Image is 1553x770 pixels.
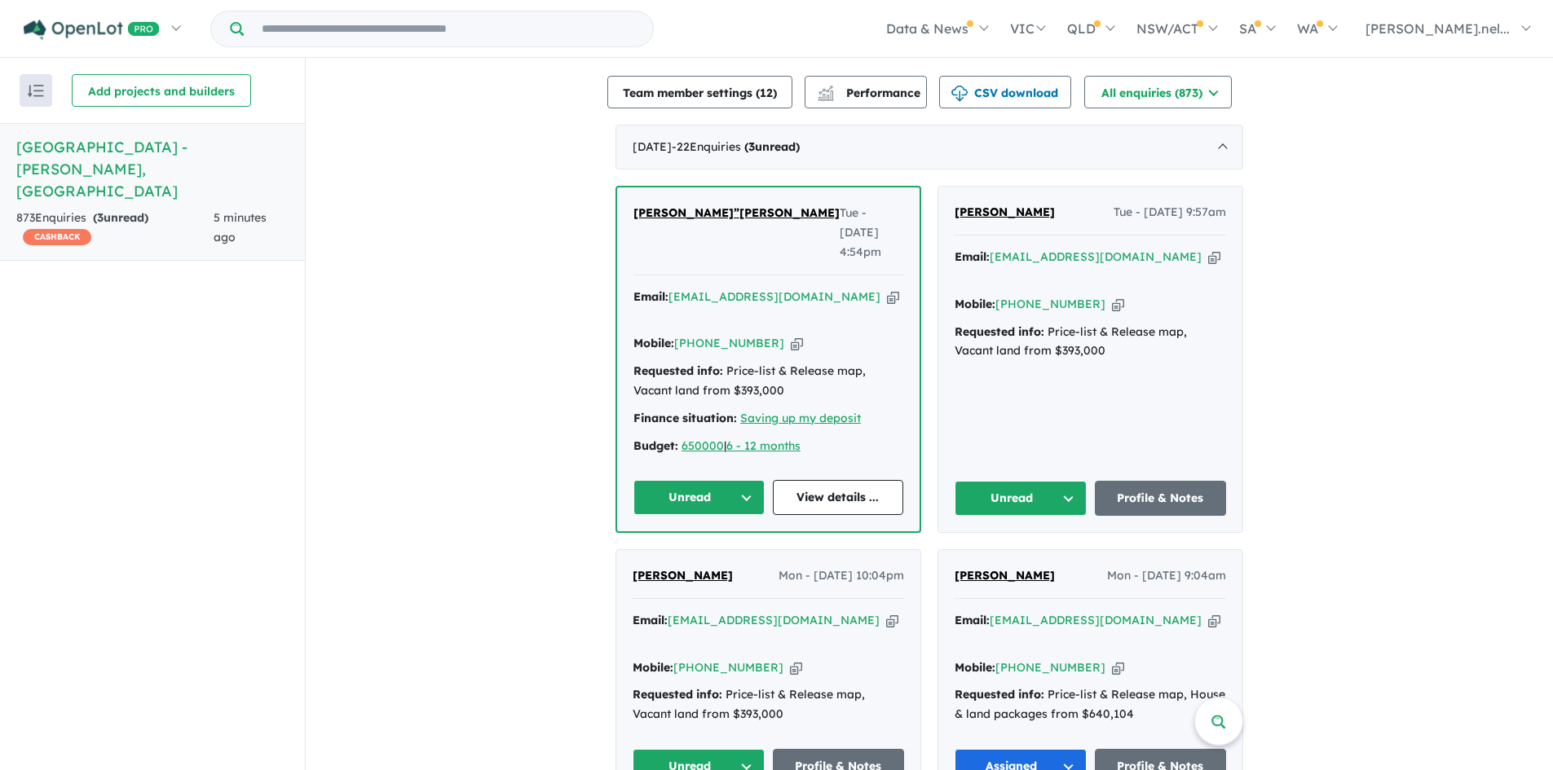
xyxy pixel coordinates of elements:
[805,76,927,108] button: Performance
[995,660,1105,675] a: [PHONE_NUMBER]
[633,437,903,456] div: |
[1365,20,1510,37] span: [PERSON_NAME].nel...
[633,685,904,724] div: Price-list & Release map, Vacant land from $393,000
[939,76,1071,108] button: CSV download
[955,685,1226,724] div: Price-list & Release map, House & land packages from $640,104
[1112,659,1124,676] button: Copy
[28,85,44,97] img: sort.svg
[633,480,765,515] button: Unread
[887,288,899,306] button: Copy
[633,568,733,583] span: [PERSON_NAME]
[744,139,800,154] strong: ( unread)
[955,205,1055,219] span: [PERSON_NAME]
[633,363,723,378] strong: Requested info:
[633,204,840,262] a: [PERSON_NAME]”[PERSON_NAME]
[672,139,800,154] span: - 22 Enquir ies
[24,20,160,40] img: Openlot PRO Logo White
[955,249,990,264] strong: Email:
[633,362,903,401] div: Price-list & Release map, Vacant land from $393,000
[955,324,1044,339] strong: Requested info:
[633,205,840,220] span: [PERSON_NAME]”[PERSON_NAME]
[951,86,968,102] img: download icon
[633,660,673,675] strong: Mobile:
[633,336,674,350] strong: Mobile:
[955,203,1055,222] a: [PERSON_NAME]
[633,438,678,453] strong: Budget:
[990,249,1202,264] a: [EMAIL_ADDRESS][DOMAIN_NAME]
[1084,76,1232,108] button: All enquiries (873)
[779,566,904,586] span: Mon - [DATE] 10:04pm
[818,90,834,101] img: bar-chart.svg
[16,209,214,248] div: 873 Enquir ies
[955,297,995,311] strong: Mobile:
[955,687,1044,702] strong: Requested info:
[633,411,737,425] strong: Finance situation:
[668,289,880,304] a: [EMAIL_ADDRESS][DOMAIN_NAME]
[633,289,668,304] strong: Email:
[955,566,1055,586] a: [PERSON_NAME]
[633,566,733,586] a: [PERSON_NAME]
[668,613,880,627] a: [EMAIL_ADDRESS][DOMAIN_NAME]
[840,204,903,262] span: Tue - [DATE] 4:54pm
[955,481,1087,516] button: Unread
[955,568,1055,583] span: [PERSON_NAME]
[1107,566,1226,586] span: Mon - [DATE] 9:04am
[1208,249,1220,266] button: Copy
[615,125,1243,170] div: [DATE]
[97,210,104,225] span: 3
[1112,296,1124,313] button: Copy
[791,335,803,352] button: Copy
[674,336,784,350] a: [PHONE_NUMBER]
[740,411,861,425] a: Saving up my deposit
[1095,481,1227,516] a: Profile & Notes
[72,74,251,107] button: Add projects and builders
[995,297,1105,311] a: [PHONE_NUMBER]
[748,139,755,154] span: 3
[673,660,783,675] a: [PHONE_NUMBER]
[886,612,898,629] button: Copy
[820,86,920,100] span: Performance
[247,11,650,46] input: Try estate name, suburb, builder or developer
[607,76,792,108] button: Team member settings (12)
[955,660,995,675] strong: Mobile:
[760,86,773,100] span: 12
[16,136,289,202] h5: [GEOGRAPHIC_DATA] - [PERSON_NAME] , [GEOGRAPHIC_DATA]
[726,438,801,453] a: 6 - 12 months
[1208,612,1220,629] button: Copy
[773,480,904,515] a: View details ...
[633,687,722,702] strong: Requested info:
[214,210,267,244] span: 5 minutes ago
[1114,203,1226,222] span: Tue - [DATE] 9:57am
[955,323,1226,362] div: Price-list & Release map, Vacant land from $393,000
[23,229,91,245] span: CASHBACK
[633,613,668,627] strong: Email:
[790,659,802,676] button: Copy
[682,438,724,453] a: 650000
[955,613,990,627] strong: Email:
[818,86,833,95] img: line-chart.svg
[990,613,1202,627] a: [EMAIL_ADDRESS][DOMAIN_NAME]
[93,210,148,225] strong: ( unread)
